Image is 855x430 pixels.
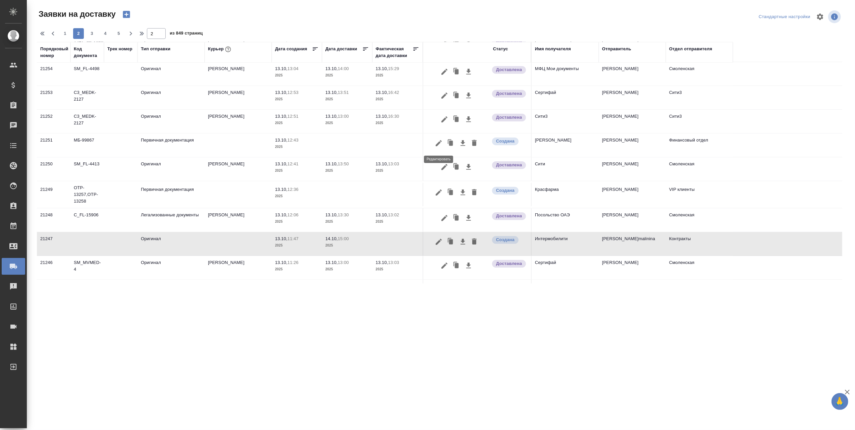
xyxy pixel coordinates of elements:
span: из 849 страниц [170,29,203,39]
p: 13.10, [275,90,287,95]
div: Код документа [74,46,101,59]
p: 13.10, [325,114,338,119]
span: 1 [60,30,70,37]
p: 2025 [376,167,419,174]
button: Редактировать [439,161,450,173]
td: Посольство ОАЭ [532,208,599,232]
td: [PERSON_NAME] [599,133,666,157]
p: 2025 [275,266,319,273]
div: Статус [493,46,508,52]
p: Доставлена [496,260,522,267]
td: Оригинал [138,256,205,279]
p: 2025 [275,144,319,150]
td: [PERSON_NAME] [599,280,666,303]
p: 2025 [376,120,419,126]
button: Клонировать [450,259,463,272]
td: [PERSON_NAME] [205,110,272,133]
button: Клонировать [450,89,463,102]
td: VIP клиенты [666,183,733,206]
button: Скачать [463,65,474,78]
p: Доставлена [496,90,522,97]
button: Скачать [463,283,474,296]
p: 2025 [275,96,319,103]
td: [PERSON_NAME] [205,157,272,181]
span: Настроить таблицу [812,9,828,25]
button: Редактировать [439,283,450,296]
button: Редактировать [439,89,450,102]
p: 2025 [275,242,319,249]
button: Клонировать [450,161,463,173]
td: Легализованные документы [138,208,205,232]
div: Порядковый номер [40,46,68,59]
td: 21250 [37,157,70,181]
td: [PERSON_NAME] [205,280,272,303]
span: Заявки на доставку [37,9,116,19]
p: 13:04 [287,66,299,71]
div: split button [757,12,812,22]
button: Клонировать [450,212,463,224]
td: Первичная документация [138,183,205,206]
p: 12:36 [287,187,299,192]
button: Редактировать [439,259,450,272]
p: 2025 [275,218,319,225]
td: 21245 [37,280,70,303]
button: Клонировать [450,283,463,296]
p: Доставлена [496,162,522,168]
span: 5 [113,30,124,37]
p: 2025 [325,167,369,174]
p: 2025 [325,218,369,225]
p: 13.10, [325,161,338,166]
td: Красфарма [532,183,599,206]
div: Дата доставки [325,46,357,52]
button: Скачать [457,235,469,248]
p: 14:00 [338,66,349,71]
p: 13.10, [376,66,388,71]
td: Готовый заказ [138,280,205,303]
p: 2025 [325,96,369,103]
td: SM_MVMED-4 [70,256,104,279]
td: OTP-13257,OTP-13258 [70,181,104,208]
div: Дата создания [275,46,307,52]
p: 2025 [275,72,319,79]
td: Смоленская [666,157,733,181]
p: 2025 [275,193,319,200]
td: [PERSON_NAME] [599,110,666,133]
button: Клонировать [444,186,457,199]
p: 2025 [376,218,419,225]
td: Пушкинская [532,280,599,303]
p: 15:00 [338,236,349,241]
p: 2025 [325,266,369,273]
td: [PERSON_NAME] [599,183,666,206]
td: Смоленская [666,62,733,86]
td: [PERSON_NAME] [599,62,666,86]
p: 13.10, [275,187,287,192]
p: 13:03 [388,260,399,265]
td: [PERSON_NAME] [599,86,666,109]
td: Оригинал [138,110,205,133]
p: 16:30 [388,114,399,119]
div: Тип отправки [141,46,170,52]
p: 12:53 [287,90,299,95]
td: [PERSON_NAME] [599,256,666,279]
button: Скачать [463,89,474,102]
td: D_NF-243 [70,280,104,303]
span: 3 [87,30,97,37]
p: 13.10, [325,212,338,217]
p: 13:00 [338,260,349,265]
div: Отдел отправителя [669,46,712,52]
p: 13.10, [376,90,388,95]
button: Редактировать [433,235,444,248]
p: 2025 [325,72,369,79]
button: Редактировать [439,65,450,78]
td: 21247 [37,232,70,256]
p: 12:06 [287,212,299,217]
p: 13.10, [325,260,338,265]
button: Редактировать [439,212,450,224]
p: Доставлена [496,66,522,73]
button: Создать [118,9,135,20]
p: 13.10, [275,66,287,71]
td: 21252 [37,110,70,133]
td: SM_FL-4413 [70,157,104,181]
span: 🙏 [834,394,846,409]
p: 13.10, [275,138,287,143]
